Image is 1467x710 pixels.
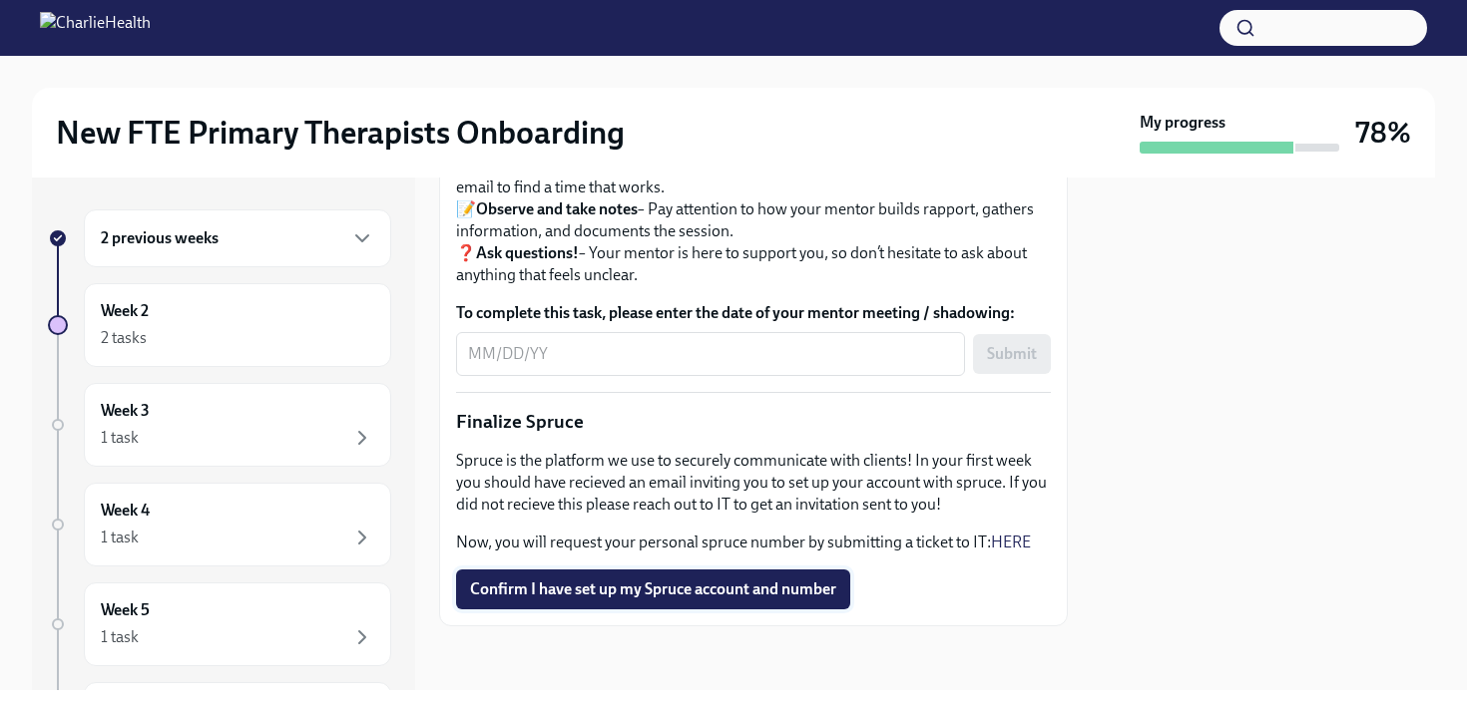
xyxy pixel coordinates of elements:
[101,500,150,522] h6: Week 4
[48,383,391,467] a: Week 31 task
[56,113,625,153] h2: New FTE Primary Therapists Onboarding
[456,409,1051,435] p: Finalize Spruce
[101,227,219,249] h6: 2 previous weeks
[456,450,1051,516] p: Spruce is the platform we use to securely communicate with clients! In your first week you should...
[101,626,139,648] div: 1 task
[456,302,1051,324] label: To complete this task, please enter the date of your mentor meeting / shadowing:
[101,427,139,449] div: 1 task
[101,599,150,621] h6: Week 5
[456,532,1051,553] p: Now, you will request your personal spruce number by submitting a ticket to IT:
[101,300,149,322] h6: Week 2
[470,579,836,599] span: Confirm I have set up my Spruce account and number
[991,532,1031,551] a: HERE
[476,243,579,262] strong: Ask questions!
[40,12,151,44] img: CharlieHealth
[101,527,139,548] div: 1 task
[101,400,150,422] h6: Week 3
[48,582,391,666] a: Week 51 task
[101,327,147,349] div: 2 tasks
[48,483,391,566] a: Week 41 task
[456,569,850,609] button: Confirm I have set up my Spruce account and number
[1140,112,1225,134] strong: My progress
[84,209,391,267] div: 2 previous weeks
[1355,115,1411,151] h3: 78%
[476,199,638,218] strong: Observe and take notes
[456,133,1051,286] p: 📅 – If you haven’t already, reach out to them on Slack or email to find a time that works. 📝 – Pa...
[48,283,391,367] a: Week 22 tasks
